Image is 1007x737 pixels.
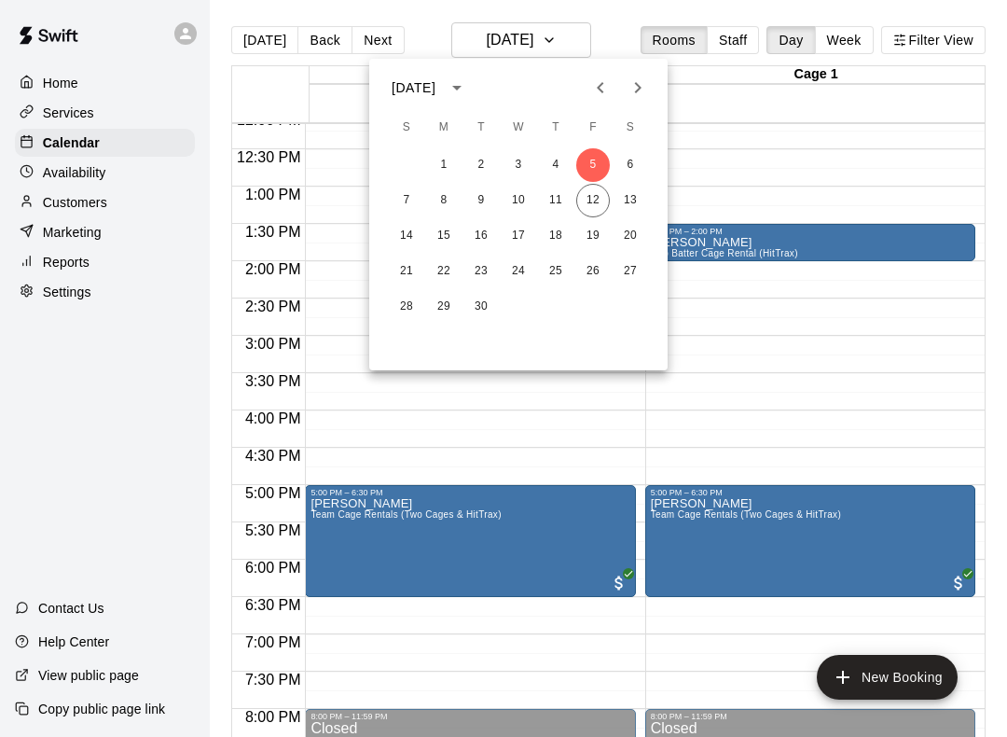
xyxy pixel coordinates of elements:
[576,184,610,217] button: 12
[576,109,610,146] span: Friday
[502,109,535,146] span: Wednesday
[539,109,572,146] span: Thursday
[614,219,647,253] button: 20
[502,255,535,288] button: 24
[464,109,498,146] span: Tuesday
[427,148,461,182] button: 1
[619,69,656,106] button: Next month
[427,219,461,253] button: 15
[539,219,572,253] button: 18
[614,255,647,288] button: 27
[464,290,498,324] button: 30
[464,219,498,253] button: 16
[614,109,647,146] span: Saturday
[427,290,461,324] button: 29
[390,184,423,217] button: 7
[392,78,435,98] div: [DATE]
[427,255,461,288] button: 22
[539,148,572,182] button: 4
[502,219,535,253] button: 17
[390,255,423,288] button: 21
[441,72,473,104] button: calendar view is open, switch to year view
[464,255,498,288] button: 23
[464,184,498,217] button: 9
[539,255,572,288] button: 25
[576,219,610,253] button: 19
[614,148,647,182] button: 6
[427,109,461,146] span: Monday
[539,184,572,217] button: 11
[582,69,619,106] button: Previous month
[576,148,610,182] button: 5
[427,184,461,217] button: 8
[502,184,535,217] button: 10
[576,255,610,288] button: 26
[390,290,423,324] button: 28
[390,219,423,253] button: 14
[502,148,535,182] button: 3
[614,184,647,217] button: 13
[464,148,498,182] button: 2
[390,109,423,146] span: Sunday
